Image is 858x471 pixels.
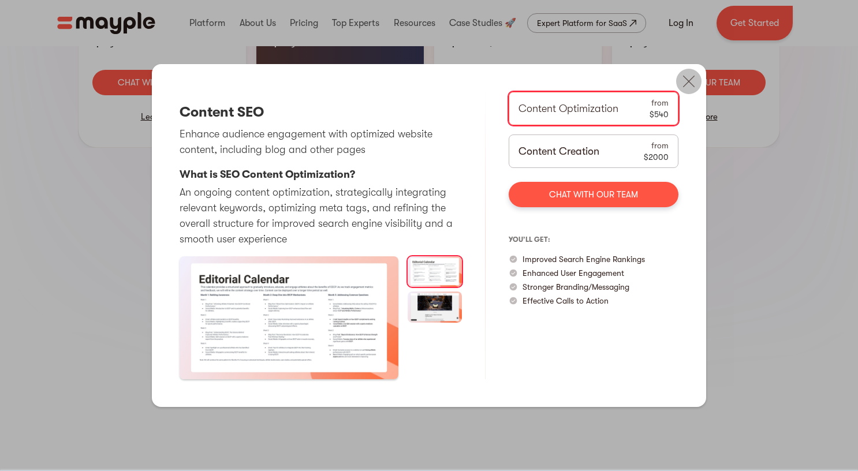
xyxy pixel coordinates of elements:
h3: Content SEO [180,103,264,121]
p: Effective Calls to Action [523,295,609,306]
div: from [651,140,669,151]
p: What is SEO Content Optimization? [180,167,462,182]
p: Enhance audience engagement with optimized website content, including blog and other pages [180,126,462,158]
p: An ongoing content optimization, strategically integrating relevant keywords, optimizing meta tag... [180,185,462,247]
div: $540 [650,109,669,120]
div: from [651,97,669,109]
p: Content Creation [518,144,599,159]
a: Chat with our team [509,182,678,207]
p: you’ll get: [509,230,678,249]
p: Content Optimization [518,101,618,117]
p: Stronger Branding/Messaging [523,281,629,293]
div: $2000 [644,151,669,163]
a: open lightbox [180,256,398,379]
p: Improved Search Engine Rankings [523,253,645,265]
p: Enhanced User Engagement [523,267,624,279]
